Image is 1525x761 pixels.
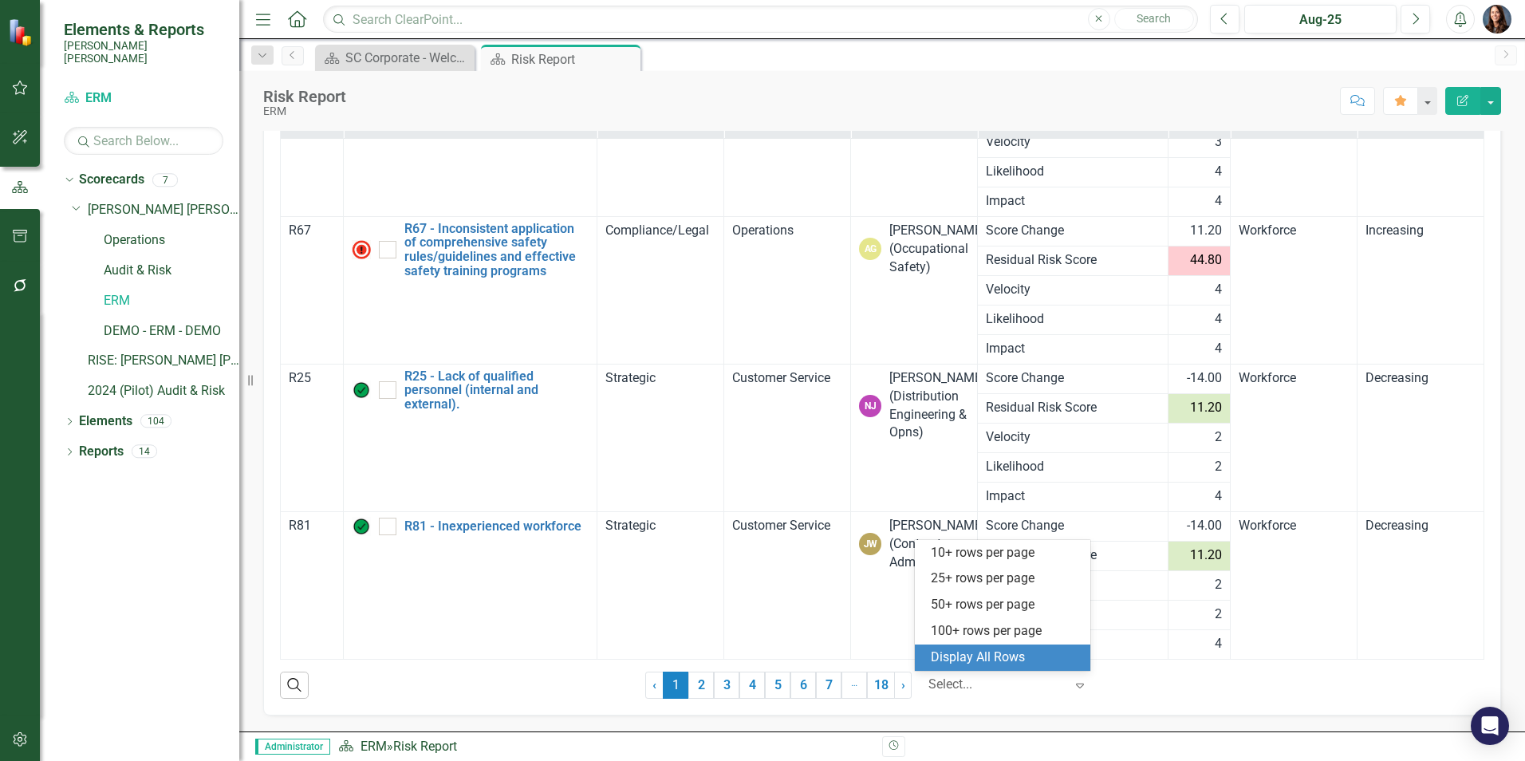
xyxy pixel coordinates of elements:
[404,222,589,278] a: R67 - Inconsistent application of comprehensive safety rules/guidelines and effective safety trai...
[1215,340,1222,358] span: 4
[931,570,1081,588] div: 25+ rows per page
[1239,518,1296,533] span: Workforce
[345,48,471,68] div: SC Corporate - Welcome to ClearPoint
[1231,364,1358,511] td: Double-Click to Edit
[931,649,1081,667] div: Display All Rows
[104,292,239,310] a: ERM
[1231,511,1358,659] td: Double-Click to Edit
[1215,163,1222,181] span: 4
[1215,458,1222,476] span: 2
[1215,635,1222,653] span: 4
[1190,222,1222,240] span: 11.20
[889,222,985,277] div: [PERSON_NAME] (Occupational Safety)
[352,380,371,400] img: Manageable
[739,672,765,699] a: 4
[79,171,144,189] a: Scorecards
[64,127,223,155] input: Search Below...
[867,672,895,699] a: 18
[724,511,851,659] td: Double-Click to Edit
[859,395,881,417] div: NJ
[977,157,1168,187] td: Double-Click to Edit
[1168,423,1231,452] td: Double-Click to Edit
[289,223,311,238] span: R67
[88,201,239,219] a: [PERSON_NAME] [PERSON_NAME] CORPORATE Balanced Scorecard
[1187,369,1222,388] span: -14.00
[901,677,905,692] span: ›
[1471,707,1509,745] div: Open Intercom Messenger
[597,364,724,511] td: Double-Click to Edit
[289,370,311,385] span: R25
[1168,334,1231,364] td: Double-Click to Edit
[986,487,1160,506] span: Impact
[343,69,597,216] td: Double-Click to Edit Right Click for Context Menu
[986,399,1160,417] span: Residual Risk Score
[281,364,344,511] td: Double-Click to Edit
[714,672,739,699] a: 3
[64,39,223,65] small: [PERSON_NAME] [PERSON_NAME]
[597,69,724,216] td: Double-Click to Edit
[1231,69,1358,216] td: Double-Click to Edit
[1168,570,1231,600] td: Double-Click to Edit
[765,672,790,699] a: 5
[1365,518,1428,533] span: Decreasing
[255,739,330,755] span: Administrator
[1137,12,1171,25] span: Search
[977,334,1168,364] td: Double-Click to Edit
[404,369,589,412] a: R25 - Lack of qualified personnel (internal and external).
[1190,251,1222,270] span: 44.80
[605,518,656,533] span: Strategic
[1231,216,1358,364] td: Double-Click to Edit
[64,89,223,108] a: ERM
[977,482,1168,511] td: Double-Click to Edit
[931,544,1081,562] div: 10+ rows per page
[851,216,978,364] td: Double-Click to Edit
[88,382,239,400] a: 2024 (Pilot) Audit & Risk
[8,18,36,46] img: ClearPoint Strategy
[732,518,830,533] span: Customer Service
[1168,452,1231,482] td: Double-Click to Edit
[1215,428,1222,447] span: 2
[986,281,1160,299] span: Velocity
[1365,370,1428,385] span: Decreasing
[724,216,851,364] td: Double-Click to Edit
[361,739,387,754] a: ERM
[1358,216,1484,364] td: Double-Click to Edit
[977,452,1168,482] td: Double-Click to Edit
[816,672,841,699] a: 7
[977,187,1168,216] td: Double-Click to Edit
[1215,310,1222,329] span: 4
[343,216,597,364] td: Double-Click to Edit Right Click for Context Menu
[1215,487,1222,506] span: 4
[859,533,881,555] div: JW
[79,443,124,461] a: Reports
[104,231,239,250] a: Operations
[393,739,457,754] div: Risk Report
[1358,364,1484,511] td: Double-Click to Edit
[986,428,1160,447] span: Velocity
[931,622,1081,641] div: 100+ rows per page
[1215,133,1222,152] span: 3
[790,672,816,699] a: 6
[104,322,239,341] a: DEMO - ERM - DEMO
[289,518,311,533] span: R81
[597,216,724,364] td: Double-Click to Edit
[319,48,471,68] a: SC Corporate - Welcome to ClearPoint
[986,369,1160,388] span: Score Change
[1168,482,1231,511] td: Double-Click to Edit
[732,223,794,238] span: Operations
[1215,605,1222,624] span: 2
[889,517,985,572] div: [PERSON_NAME] (Contract Administration)
[1215,192,1222,211] span: 4
[732,370,830,385] span: Customer Service
[889,369,985,442] div: [PERSON_NAME] (Distribution Engineering & Opns)
[104,262,239,280] a: Audit & Risk
[652,677,656,692] span: ‹
[605,370,656,385] span: Strategic
[281,69,344,216] td: Double-Click to Edit
[1168,128,1231,157] td: Double-Click to Edit
[404,519,589,534] a: R81 - Inexperienced workforce
[986,133,1160,152] span: Velocity
[343,364,597,511] td: Double-Click to Edit Right Click for Context Menu
[1168,305,1231,334] td: Double-Click to Edit
[851,364,978,511] td: Double-Click to Edit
